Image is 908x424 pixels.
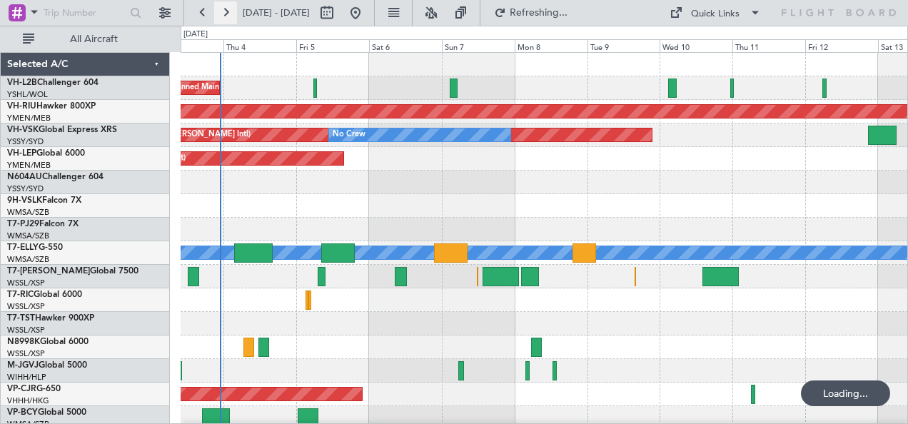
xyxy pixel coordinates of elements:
span: VH-VSK [7,126,39,134]
div: Thu 4 [223,39,296,52]
a: VP-CJRG-650 [7,385,61,393]
a: VH-L2BChallenger 604 [7,79,99,87]
a: WMSA/SZB [7,207,49,218]
div: Fri 12 [805,39,878,52]
div: Wed 3 [151,39,223,52]
span: T7-RIC [7,291,34,299]
a: YMEN/MEB [7,160,51,171]
div: Fri 5 [296,39,369,52]
a: WSSL/XSP [7,278,45,288]
a: VP-BCYGlobal 5000 [7,408,86,417]
span: N604AU [7,173,42,181]
span: 9H-VSLK [7,196,42,205]
a: N8998KGlobal 6000 [7,338,89,346]
div: Sun 7 [442,39,515,52]
a: VHHH/HKG [7,395,49,406]
div: Mon 8 [515,39,587,52]
div: Thu 11 [732,39,805,52]
a: T7-RICGlobal 6000 [7,291,82,299]
a: WMSA/SZB [7,231,49,241]
div: No Crew [333,124,365,146]
a: M-JGVJGlobal 5000 [7,361,87,370]
span: T7-PJ29 [7,220,39,228]
a: VH-LEPGlobal 6000 [7,149,85,158]
button: All Aircraft [16,28,155,51]
a: YMEN/MEB [7,113,51,123]
a: WSSL/XSP [7,301,45,312]
a: WMSA/SZB [7,254,49,265]
a: WIHH/HLP [7,372,46,383]
a: WSSL/XSP [7,348,45,359]
span: VH-L2B [7,79,37,87]
span: All Aircraft [37,34,151,44]
span: VP-BCY [7,408,38,417]
span: T7-TST [7,314,35,323]
div: [DATE] [183,29,208,41]
a: T7-PJ29Falcon 7X [7,220,79,228]
span: VH-LEP [7,149,36,158]
span: VH-RIU [7,102,36,111]
span: [DATE] - [DATE] [243,6,310,19]
span: N8998K [7,338,40,346]
a: T7-[PERSON_NAME]Global 7500 [7,267,138,276]
span: Refreshing... [509,8,569,18]
a: YSSY/SYD [7,183,44,194]
a: VH-VSKGlobal Express XRS [7,126,117,134]
button: Refreshing... [488,1,573,24]
a: YSHL/WOL [7,89,48,100]
a: 9H-VSLKFalcon 7X [7,196,81,205]
div: Tue 9 [587,39,660,52]
a: N604AUChallenger 604 [7,173,104,181]
span: M-JGVJ [7,361,39,370]
div: Sat 6 [369,39,442,52]
div: Quick Links [691,7,740,21]
a: YSSY/SYD [7,136,44,147]
span: T7-ELLY [7,243,39,252]
div: Wed 10 [660,39,732,52]
a: VH-RIUHawker 800XP [7,102,96,111]
a: T7-TSTHawker 900XP [7,314,94,323]
div: Loading... [801,380,890,406]
a: T7-ELLYG-550 [7,243,63,252]
a: WSSL/XSP [7,325,45,335]
button: Quick Links [662,1,768,24]
span: VP-CJR [7,385,36,393]
input: Trip Number [44,2,126,24]
span: T7-[PERSON_NAME] [7,267,90,276]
